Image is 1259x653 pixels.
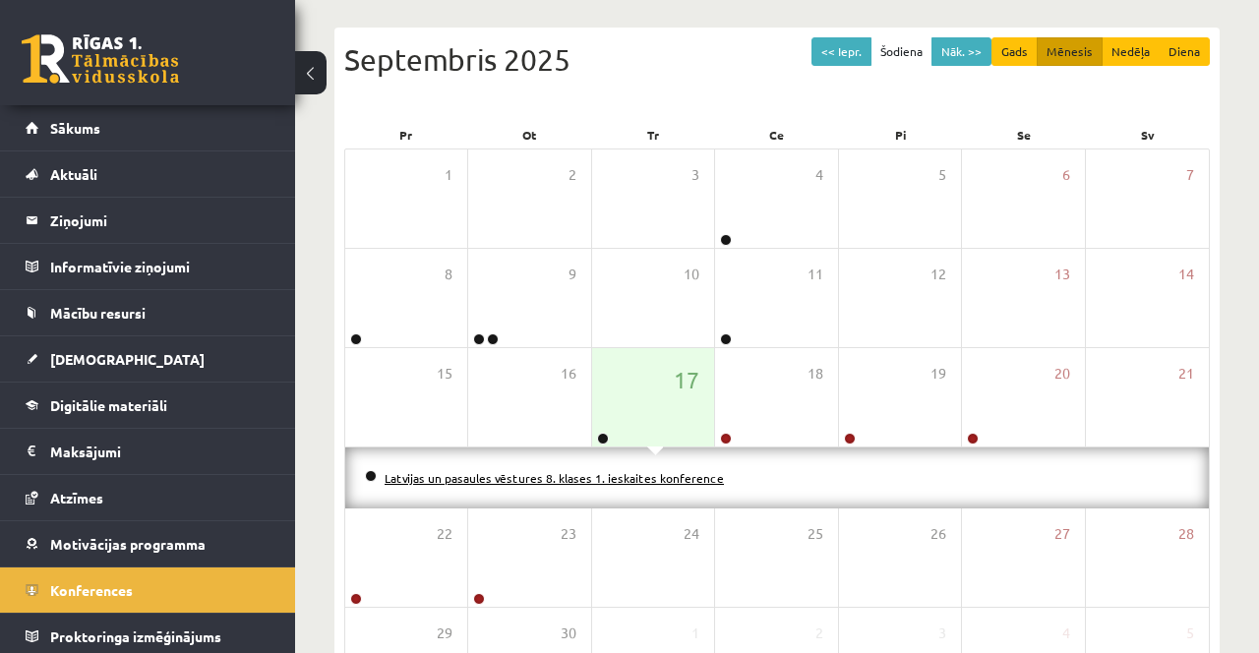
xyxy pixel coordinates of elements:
[569,264,576,285] span: 9
[1054,363,1070,385] span: 20
[1062,164,1070,186] span: 6
[1037,37,1103,66] button: Mēnesis
[26,151,270,197] a: Aktuāli
[1186,623,1194,644] span: 5
[691,623,699,644] span: 1
[808,523,823,545] span: 25
[1054,264,1070,285] span: 13
[1178,523,1194,545] span: 28
[808,264,823,285] span: 11
[50,119,100,137] span: Sākums
[684,264,699,285] span: 10
[691,164,699,186] span: 3
[50,581,133,599] span: Konferences
[815,164,823,186] span: 4
[26,290,270,335] a: Mācību resursi
[26,198,270,243] a: Ziņojumi
[963,121,1087,148] div: Se
[26,521,270,566] a: Motivācijas programma
[26,475,270,520] a: Atzīmes
[839,121,963,148] div: Pi
[385,470,724,486] a: Latvijas un pasaules vēstures 8. klases 1. ieskaites konference
[26,336,270,382] a: [DEMOGRAPHIC_DATA]
[1102,37,1160,66] button: Nedēļa
[26,244,270,289] a: Informatīvie ziņojumi
[930,523,946,545] span: 26
[931,37,991,66] button: Nāk. >>
[50,396,167,414] span: Digitālie materiāli
[50,165,97,183] span: Aktuāli
[808,363,823,385] span: 18
[811,37,871,66] button: << Iepr.
[1178,264,1194,285] span: 14
[1159,37,1210,66] button: Diena
[569,164,576,186] span: 2
[26,383,270,428] a: Digitālie materiāli
[50,429,270,474] legend: Maksājumi
[1086,121,1210,148] div: Sv
[561,623,576,644] span: 30
[26,105,270,150] a: Sākums
[991,37,1038,66] button: Gads
[468,121,592,148] div: Ot
[50,535,206,553] span: Motivācijas programma
[1186,164,1194,186] span: 7
[26,429,270,474] a: Maksājumi
[50,627,221,645] span: Proktoringa izmēģinājums
[674,363,699,396] span: 17
[50,350,205,368] span: [DEMOGRAPHIC_DATA]
[938,164,946,186] span: 5
[815,623,823,644] span: 2
[1054,523,1070,545] span: 27
[445,264,452,285] span: 8
[437,523,452,545] span: 22
[50,244,270,289] legend: Informatīvie ziņojumi
[344,37,1210,82] div: Septembris 2025
[938,623,946,644] span: 3
[930,363,946,385] span: 19
[684,523,699,545] span: 24
[870,37,932,66] button: Šodiena
[1062,623,1070,644] span: 4
[561,363,576,385] span: 16
[445,164,452,186] span: 1
[591,121,715,148] div: Tr
[1178,363,1194,385] span: 21
[50,198,270,243] legend: Ziņojumi
[344,121,468,148] div: Pr
[26,567,270,613] a: Konferences
[50,489,103,506] span: Atzīmes
[437,623,452,644] span: 29
[930,264,946,285] span: 12
[22,34,179,84] a: Rīgas 1. Tālmācības vidusskola
[437,363,452,385] span: 15
[715,121,839,148] div: Ce
[50,304,146,322] span: Mācību resursi
[561,523,576,545] span: 23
